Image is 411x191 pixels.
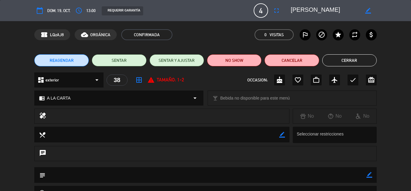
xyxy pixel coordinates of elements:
i: cake [276,76,283,84]
button: fullscreen [271,5,282,16]
i: chrome_reader_mode [39,95,45,101]
i: border_color [279,132,285,138]
button: SENTAR [92,54,146,66]
i: arrow_drop_down [191,94,199,102]
span: ORGÁNICA [90,31,110,38]
i: repeat [351,31,358,38]
button: REAGENDAR [34,54,89,66]
span: 13:00 [86,7,96,14]
i: border_color [366,172,372,178]
div: Tamaño: 1-2 [147,76,184,84]
i: local_bar [212,95,218,101]
i: favorite_border [294,76,301,84]
button: SENTAR Y AJUSTAR [150,54,204,66]
button: Cancelar [264,54,319,66]
i: fullscreen [273,7,280,14]
div: No [321,112,349,120]
i: border_color [365,8,371,14]
button: calendar_today [34,5,45,16]
i: dashboard [37,76,45,84]
span: Bebida no disponible para este menú [220,95,290,102]
span: A LA CARTA [47,95,71,102]
i: block [318,31,325,38]
i: star [335,31,342,38]
i: check [349,76,357,84]
span: confirmation_number [41,31,48,38]
div: No [349,112,376,120]
i: work_outline [313,76,320,84]
i: subject [39,172,45,178]
span: exterior [45,77,59,84]
i: report_problem [147,76,155,84]
i: border_all [135,76,143,84]
i: card_giftcard [368,76,375,84]
i: outlined_flag [301,31,309,38]
em: Visitas [270,31,284,38]
span: dom. 19, oct. [47,7,70,14]
span: OCCASION: [247,77,268,84]
i: attach_money [368,31,375,38]
button: Cerrar [322,54,377,66]
i: healing [39,112,46,120]
span: 0 [264,31,267,38]
i: calendar_today [36,7,43,14]
div: No [293,112,321,120]
div: REQUERIR GARANTÍA [102,6,143,15]
span: LQzAJ8 [50,31,64,38]
div: 38 [107,75,128,86]
button: NO SHOW [207,54,261,66]
i: chat [39,149,46,158]
i: local_dining [39,131,45,138]
i: airplanemode_active [331,76,338,84]
span: 4 [254,3,268,18]
button: access_time [73,5,84,16]
i: cloud_done [81,31,88,38]
i: access_time [75,7,82,14]
i: arrow_drop_down [93,76,100,84]
span: REAGENDAR [50,57,74,64]
span: CONFIRMADA [121,29,172,40]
